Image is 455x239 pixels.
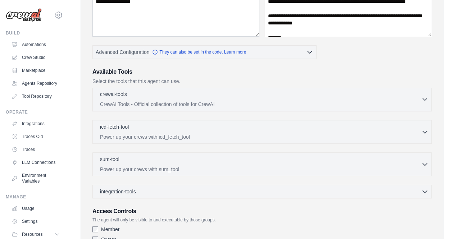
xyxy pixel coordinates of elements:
p: Power up your crews with sum_tool [100,166,421,173]
a: Tool Repository [9,91,63,102]
label: Member [101,226,119,233]
p: Power up your crews with icd_fetch_tool [100,133,421,141]
a: Usage [9,203,63,214]
p: Select the tools that this agent can use. [92,78,432,85]
button: integration-tools [96,188,428,195]
p: The agent will only be visible to and executable by those groups. [92,217,432,223]
a: LLM Connections [9,157,63,168]
h3: Access Controls [92,207,432,216]
a: They can also be set in the code. Learn more [152,49,246,55]
p: sum-tool [100,156,119,163]
div: Manage [6,194,63,200]
a: Traces [9,144,63,155]
button: crewai-tools CrewAI Tools - Official collection of tools for CrewAI [96,91,428,108]
a: Marketplace [9,65,63,76]
div: Build [6,30,63,36]
span: Resources [22,231,42,237]
a: Integrations [9,118,63,129]
p: icd-fetch-tool [100,123,129,130]
button: Advanced Configuration They can also be set in the code. Learn more [93,46,316,59]
a: Environment Variables [9,170,63,187]
img: Logo [6,8,42,22]
button: icd-fetch-tool Power up your crews with icd_fetch_tool [96,123,428,141]
button: sum-tool Power up your crews with sum_tool [96,156,428,173]
span: integration-tools [100,188,136,195]
a: Automations [9,39,63,50]
a: Crew Studio [9,52,63,63]
p: CrewAI Tools - Official collection of tools for CrewAI [100,101,421,108]
p: crewai-tools [100,91,127,98]
a: Settings [9,216,63,227]
a: Agents Repository [9,78,63,89]
a: Traces Old [9,131,63,142]
span: Advanced Configuration [96,49,149,56]
h3: Available Tools [92,68,432,76]
div: Operate [6,109,63,115]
